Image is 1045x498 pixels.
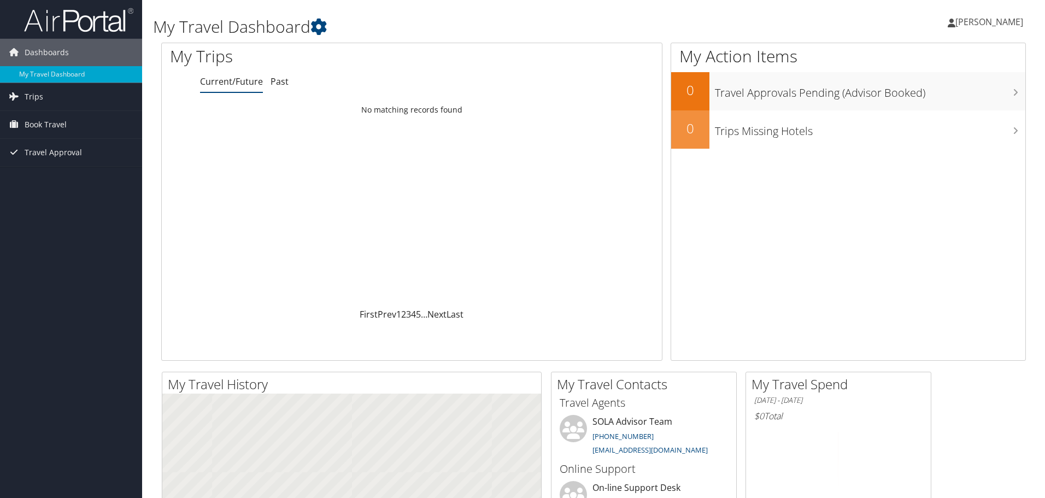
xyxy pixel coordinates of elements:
span: $0 [754,410,764,422]
span: Trips [25,83,43,110]
a: [EMAIL_ADDRESS][DOMAIN_NAME] [592,445,708,455]
span: [PERSON_NAME] [955,16,1023,28]
h1: My Trips [170,45,445,68]
li: SOLA Advisor Team [554,415,733,460]
a: 0Trips Missing Hotels [671,110,1025,149]
img: airportal-logo.png [24,7,133,33]
h3: Trips Missing Hotels [715,118,1025,139]
h1: My Action Items [671,45,1025,68]
h1: My Travel Dashboard [153,15,741,38]
a: 0Travel Approvals Pending (Advisor Booked) [671,72,1025,110]
span: Dashboards [25,39,69,66]
a: Last [447,308,463,320]
h6: [DATE] - [DATE] [754,395,923,406]
a: 2 [401,308,406,320]
h2: 0 [671,81,709,99]
h6: Total [754,410,923,422]
h2: My Travel Contacts [557,375,736,394]
h2: 0 [671,119,709,138]
a: [PHONE_NUMBER] [592,431,654,441]
h3: Travel Agents [560,395,728,411]
a: 5 [416,308,421,320]
h2: My Travel History [168,375,541,394]
a: First [360,308,378,320]
a: Past [271,75,289,87]
a: 4 [411,308,416,320]
a: 3 [406,308,411,320]
a: Prev [378,308,396,320]
h2: My Travel Spend [752,375,931,394]
h3: Travel Approvals Pending (Advisor Booked) [715,80,1025,101]
a: [PERSON_NAME] [948,5,1034,38]
td: No matching records found [162,100,662,120]
span: Book Travel [25,111,67,138]
a: Current/Future [200,75,263,87]
a: Next [427,308,447,320]
a: 1 [396,308,401,320]
span: Travel Approval [25,139,82,166]
h3: Online Support [560,461,728,477]
span: … [421,308,427,320]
